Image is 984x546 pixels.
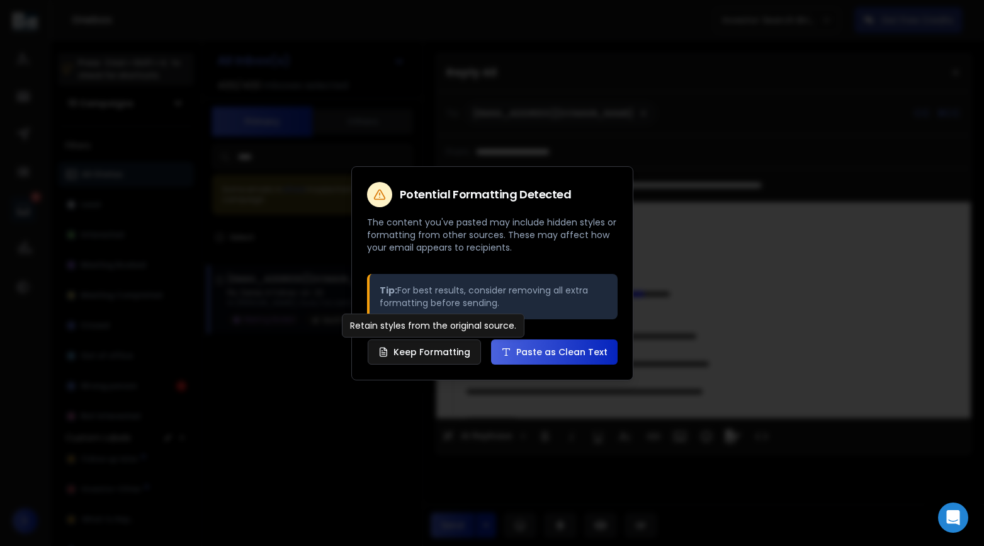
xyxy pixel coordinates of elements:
[380,284,608,309] p: For best results, consider removing all extra formatting before sending.
[368,339,481,365] button: Keep Formatting
[400,189,572,200] h2: Potential Formatting Detected
[491,339,618,365] button: Paste as Clean Text
[380,284,397,297] strong: Tip:
[938,503,968,533] div: Open Intercom Messenger
[367,216,618,254] p: The content you've pasted may include hidden styles or formatting from other sources. These may a...
[342,314,524,338] div: Retain styles from the original source.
